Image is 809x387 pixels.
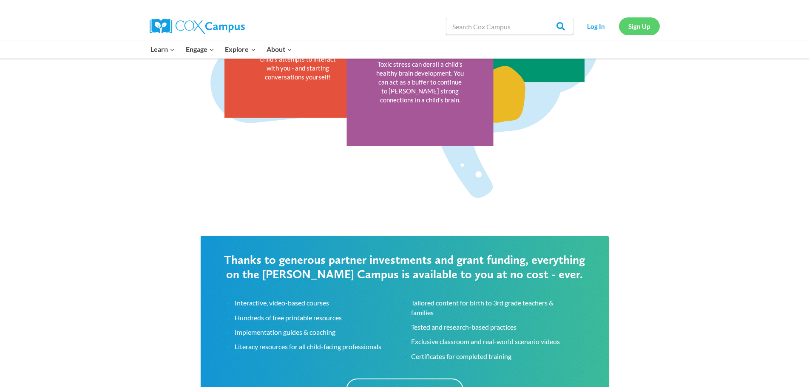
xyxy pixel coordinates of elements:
li: Implementation guides & coaching [235,328,398,337]
input: Search Cox Campus [446,18,573,35]
li: Tested and research-based practices [411,322,575,332]
button: Child menu of Explore [220,40,261,58]
li: Hundreds of free printable resources [235,313,398,322]
li: Tailored content for birth to 3rd grade teachers & families [411,298,575,317]
p: Toxic stress can derail a child's healthy brain development. You can act as a buffer to continue ... [376,60,464,105]
a: Sign Up [619,17,660,35]
li: Exclusive classroom and real-world scenario videos [411,337,575,346]
img: Cox Campus [150,19,245,34]
nav: Secondary Navigation [578,17,660,35]
li: Certificates for completed training [411,352,575,361]
li: Literacy resources for all child-facing professionals [235,342,398,351]
nav: Primary Navigation [145,40,298,58]
button: Child menu of Engage [180,40,220,58]
span: Thanks to generous partner investments and grant funding, everything on the [PERSON_NAME] Campus ... [224,252,585,281]
p: Create a brain-building environment by recognizing a child's attempts to interact with you - and ... [254,37,342,82]
li: Interactive, video-based courses [235,298,398,308]
a: Log In [578,17,615,35]
button: Child menu of Learn [145,40,181,58]
button: Child menu of About [261,40,298,58]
